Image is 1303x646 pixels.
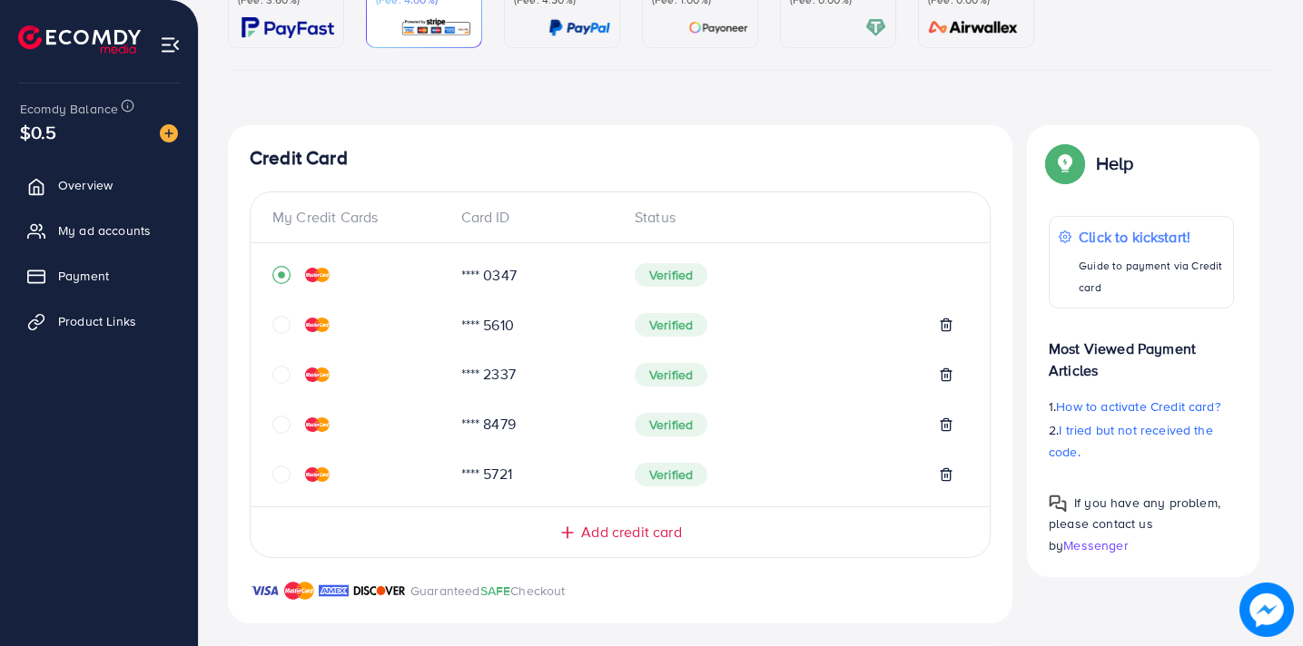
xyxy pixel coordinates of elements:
p: 2. [1049,419,1234,463]
svg: circle [272,416,291,434]
img: Popup guide [1049,494,1067,513]
img: card [400,17,472,38]
p: Guaranteed Checkout [410,580,566,602]
span: Messenger [1063,536,1128,554]
img: credit [305,367,330,382]
a: Overview [14,167,184,203]
img: credit [305,467,330,482]
img: card [865,17,886,38]
span: Add credit card [581,522,681,543]
svg: circle [272,366,291,384]
a: Payment [14,258,184,294]
span: Verified [635,463,707,486]
span: Verified [635,263,707,287]
span: $0.5 [20,119,57,145]
img: card [688,17,748,38]
img: brand [319,580,349,602]
p: Help [1096,152,1134,174]
span: Verified [635,363,707,387]
p: Guide to payment via Credit card [1079,255,1224,299]
svg: record circle [272,266,291,284]
img: credit [305,318,330,332]
span: Ecomdy Balance [20,100,118,118]
img: brand [284,580,314,602]
h4: Credit Card [250,147,991,170]
img: credit [305,268,330,282]
img: credit [305,417,330,432]
span: Verified [635,313,707,337]
img: image [1241,584,1293,636]
span: SAFE [480,582,511,600]
img: menu [160,34,181,55]
span: Product Links [58,312,136,330]
img: card [923,17,1024,38]
span: Overview [58,176,113,194]
p: 1. [1049,396,1234,417]
p: Click to kickstart! [1079,226,1224,248]
img: card [548,17,610,38]
svg: circle [272,316,291,334]
span: Payment [58,267,109,285]
img: Popup guide [1049,147,1081,180]
svg: circle [272,465,291,484]
span: I tried but not received the code. [1049,421,1213,461]
span: If you have any problem, please contact us by [1049,494,1220,553]
span: My ad accounts [58,221,151,240]
img: image [160,124,178,142]
span: Verified [635,413,707,436]
span: How to activate Credit card? [1056,397,1219,416]
a: Product Links [14,303,184,339]
img: card [242,17,334,38]
div: Card ID [447,207,621,228]
p: Most Viewed Payment Articles [1049,323,1234,381]
a: My ad accounts [14,212,184,249]
img: brand [353,580,406,602]
img: logo [18,25,141,54]
div: Status [620,207,968,228]
div: My Credit Cards [272,207,447,228]
img: brand [250,580,280,602]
